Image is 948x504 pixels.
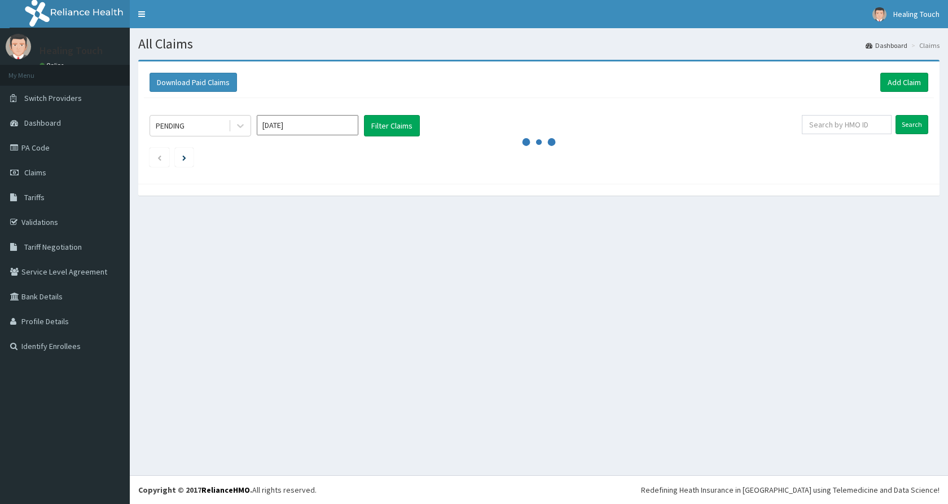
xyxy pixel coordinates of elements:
input: Search [896,115,928,134]
input: Select Month and Year [257,115,358,135]
span: Switch Providers [24,93,82,103]
button: Filter Claims [364,115,420,136]
a: Dashboard [866,41,907,50]
li: Claims [908,41,940,50]
span: Claims [24,167,46,178]
span: Tariffs [24,192,45,202]
input: Search by HMO ID [802,115,892,134]
img: User Image [6,34,31,59]
span: Healing Touch [893,9,940,19]
a: Next page [182,152,186,162]
a: RelianceHMO [201,485,250,495]
a: Online [39,61,67,69]
a: Previous page [157,152,162,162]
strong: Copyright © 2017 . [138,485,252,495]
button: Download Paid Claims [150,73,237,92]
footer: All rights reserved. [130,475,948,504]
a: Add Claim [880,73,928,92]
h1: All Claims [138,37,940,51]
svg: audio-loading [522,125,556,159]
span: Tariff Negotiation [24,242,82,252]
div: PENDING [156,120,185,131]
div: Redefining Heath Insurance in [GEOGRAPHIC_DATA] using Telemedicine and Data Science! [641,484,940,496]
img: User Image [872,7,886,21]
span: Dashboard [24,118,61,128]
p: Healing Touch [39,46,103,56]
